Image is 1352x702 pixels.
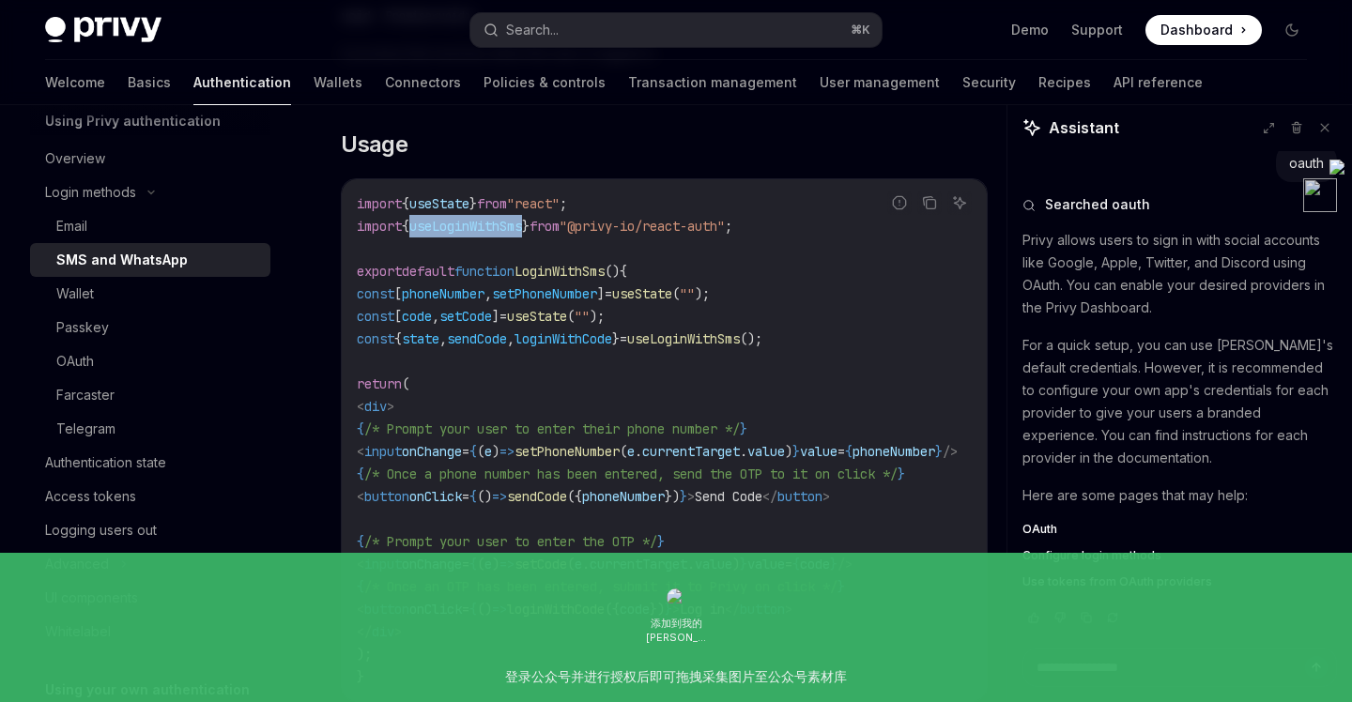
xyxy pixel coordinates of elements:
span: ; [560,195,567,212]
span: , [507,330,515,347]
a: Email [30,209,270,243]
span: = [837,443,845,460]
span: () [477,488,492,505]
span: > [387,398,394,415]
span: . [740,443,747,460]
span: div [364,398,387,415]
span: const [357,330,394,347]
div: Email [56,215,87,237]
a: API reference [1114,60,1203,105]
span: export [357,263,402,280]
div: Access tokens [45,485,136,508]
span: Send Code [695,488,762,505]
span: Dashboard [1160,21,1233,39]
span: return [357,375,402,392]
span: Assistant [1049,116,1119,139]
span: ( [477,443,484,460]
span: { [357,465,364,482]
a: OAuth [30,344,270,378]
span: { [402,195,409,212]
span: ( [620,443,627,460]
span: ⌘ K [851,23,870,38]
span: onChange [402,443,462,460]
span: </ [762,488,777,505]
span: [ [394,285,402,302]
span: > [822,488,830,505]
span: = [462,443,469,460]
span: from [530,218,560,235]
span: setPhoneNumber [515,443,620,460]
button: Searched oauth [1022,195,1337,214]
a: Access tokens [30,480,270,513]
p: Privy allows users to sign in with social accounts like Google, Apple, Twitter, and Discord using... [1022,229,1337,319]
a: OAuth [1022,522,1337,537]
span: sendCode [447,330,507,347]
span: } [522,218,530,235]
span: sendCode [507,488,567,505]
span: useLoginWithSms [409,218,522,235]
button: Ask AI [947,191,972,215]
div: Farcaster [56,384,115,406]
button: Search...⌘K [470,13,881,47]
a: Telegram [30,412,270,446]
a: Logging users out [30,513,270,547]
span: /> [943,443,958,460]
a: Overview [30,142,270,175]
span: = [620,330,627,347]
a: Transaction management [628,60,797,105]
span: ] [492,308,499,325]
span: } [740,420,747,437]
span: setPhoneNumber [492,285,597,302]
span: LoginWithSms [515,263,605,280]
span: [ [394,308,402,325]
div: Logging users out [45,519,157,542]
a: Welcome [45,60,105,105]
span: , [439,330,447,347]
span: ( [672,285,680,302]
span: (); [740,330,762,347]
span: /* Once a phone number has been entered, send the OTP to it on click */ [364,465,898,482]
div: Login methods [45,181,136,204]
div: Authentication state [45,451,166,474]
span: ; [725,218,732,235]
span: "@privy-io/react-auth" [560,218,725,235]
span: ({ [567,488,582,505]
a: Wallet [30,277,270,311]
span: code [402,308,432,325]
span: ) [785,443,792,460]
span: } [469,195,477,212]
span: < [357,398,364,415]
img: dark logo [45,17,161,43]
span: > [687,488,695,505]
a: Farcaster [30,378,270,412]
span: currentTarget [642,443,740,460]
span: { [469,488,477,505]
button: Report incorrect code [887,191,912,215]
span: const [357,285,394,302]
div: Overview [45,147,105,170]
button: Login methods [30,175,270,209]
a: Dashboard [1145,15,1262,45]
span: value [800,443,837,460]
span: input [364,443,402,460]
a: Demo [1011,21,1049,39]
span: { [845,443,853,460]
div: oauth [1289,154,1324,173]
span: = [605,285,612,302]
button: Copy the contents from the code block [917,191,942,215]
button: Advanced [30,547,270,581]
p: Here are some pages that may help: [1022,484,1337,507]
span: ) [492,443,499,460]
span: "" [680,285,695,302]
span: phoneNumber [402,285,484,302]
button: Toggle dark mode [1277,15,1307,45]
span: { [402,218,409,235]
a: User management [820,60,940,105]
span: ); [590,308,605,325]
a: Authentication [193,60,291,105]
span: } [792,443,800,460]
div: SMS and WhatsApp [56,249,188,271]
span: ( [402,375,409,392]
span: /* Prompt your user to enter their phone number */ [364,420,740,437]
span: < [357,443,364,460]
